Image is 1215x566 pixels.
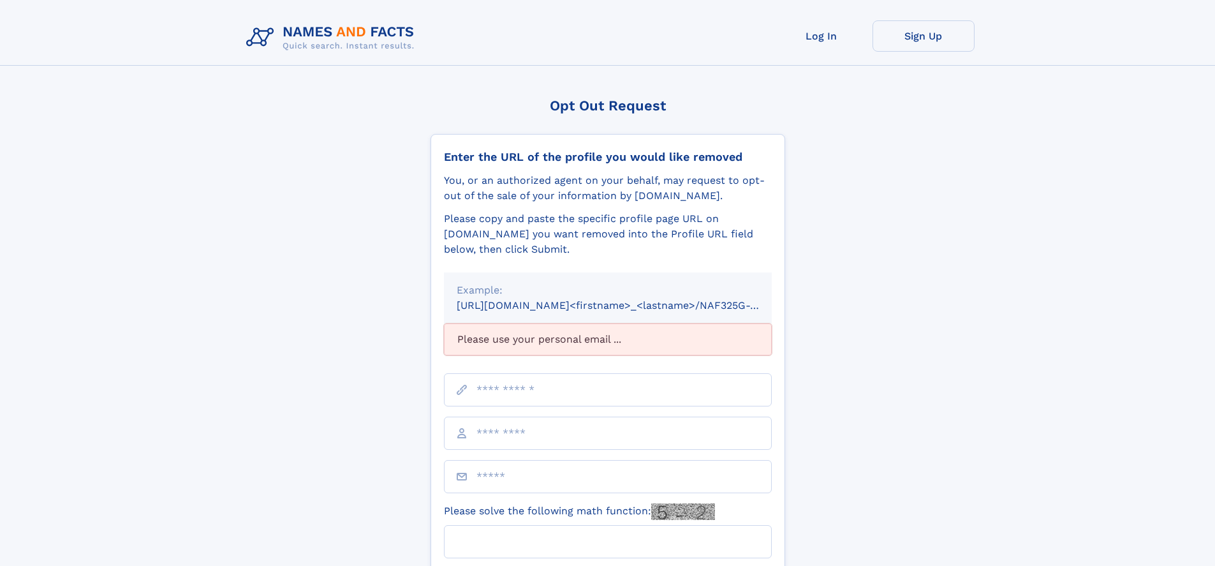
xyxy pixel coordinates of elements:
div: Please copy and paste the specific profile page URL on [DOMAIN_NAME] you want removed into the Pr... [444,211,772,257]
div: Enter the URL of the profile you would like removed [444,150,772,164]
div: Please use your personal email ... [444,324,772,355]
div: Example: [457,283,759,298]
img: Logo Names and Facts [241,20,425,55]
a: Log In [770,20,873,52]
div: You, or an authorized agent on your behalf, may request to opt-out of the sale of your informatio... [444,173,772,204]
label: Please solve the following math function: [444,503,715,520]
a: Sign Up [873,20,975,52]
small: [URL][DOMAIN_NAME]<firstname>_<lastname>/NAF325G-xxxxxxxx [457,299,796,311]
div: Opt Out Request [431,98,785,114]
